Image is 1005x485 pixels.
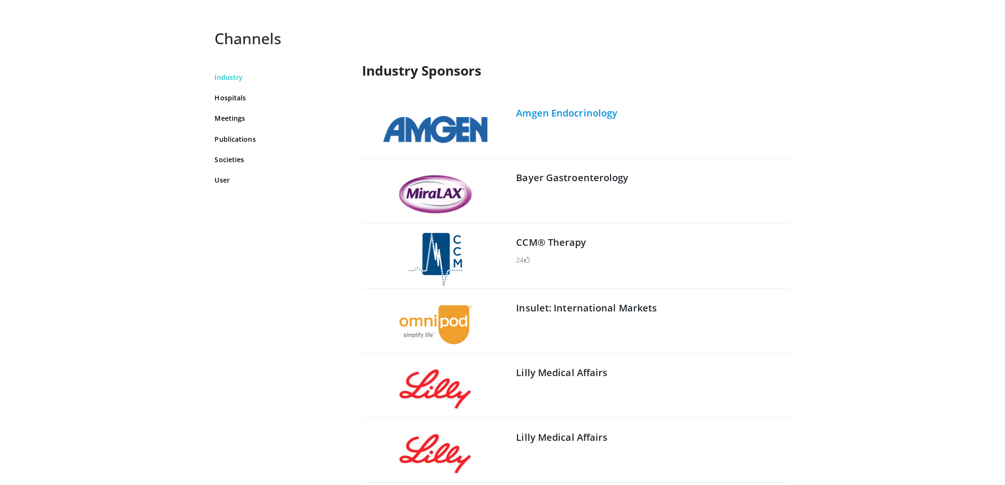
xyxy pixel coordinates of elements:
a: Bayer Gastroenterology [517,171,629,184]
img: CCM® Therapy [409,233,462,286]
img: Lilly Medical Affairs [400,434,471,474]
h2: Channels [215,29,594,48]
a: Lilly Medical Affairs [517,366,608,379]
img: Lilly Medical Affairs [400,369,471,409]
a: Hospitals [215,93,348,103]
a: User [215,175,348,185]
a: Meetings [215,113,348,123]
strong: Industry Sponsors [362,61,482,79]
li: 24 [517,255,530,265]
a: Insulet: International Markets [517,301,657,314]
img: Bayer Gastroenterology [399,175,472,213]
a: Lilly Medical Affairs [517,431,608,444]
img: Insulet: International Markets [400,305,472,344]
a: Societies [215,155,348,165]
a: Industry [215,72,348,82]
a: Amgen Endocrinology [517,107,618,119]
a: Publications [215,134,348,144]
img: Amgen Endocrinology [383,116,488,143]
a: CCM® Therapy [517,236,586,249]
